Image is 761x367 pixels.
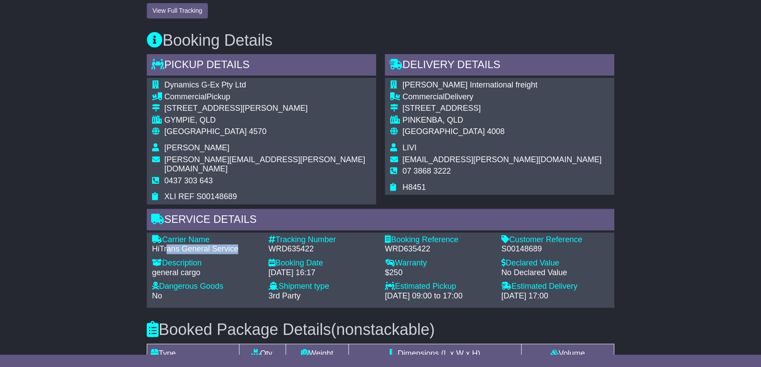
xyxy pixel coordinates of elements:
td: Dimensions (L x W x H) [348,344,522,363]
div: [STREET_ADDRESS][PERSON_NAME] [164,104,371,113]
div: Declared Value [501,258,609,268]
div: WRD635422 [385,244,493,254]
span: 0437 303 643 [164,176,213,185]
div: No Declared Value [501,268,609,278]
div: [DATE] 17:00 [501,291,609,301]
span: [PERSON_NAME] [164,143,229,152]
div: Customer Reference [501,235,609,245]
div: Delivery Details [385,54,614,78]
div: Estimated Delivery [501,282,609,291]
div: Carrier Name [152,235,260,245]
span: H8451 [402,183,426,192]
span: 4570 [249,127,266,136]
div: [STREET_ADDRESS] [402,104,602,113]
div: Estimated Pickup [385,282,493,291]
div: Booking Reference [385,235,493,245]
span: Dynamics G-Ex Pty Ltd [164,80,246,89]
div: [DATE] 16:17 [268,268,376,278]
button: View Full Tracking [147,3,208,18]
span: 3rd Party [268,291,301,300]
div: HiTrans General Service [152,244,260,254]
span: [GEOGRAPHIC_DATA] [402,127,485,136]
span: Commercial [402,92,445,101]
div: Pickup [164,92,371,102]
div: PINKENBA, QLD [402,116,602,125]
span: (nonstackable) [331,320,435,338]
div: Warranty [385,258,493,268]
span: [GEOGRAPHIC_DATA] [164,127,246,136]
div: Delivery [402,92,602,102]
div: $250 [385,268,493,278]
td: Weight [286,344,348,363]
span: Commercial [164,92,207,101]
div: Dangerous Goods [152,282,260,291]
div: general cargo [152,268,260,278]
td: Type [147,344,239,363]
span: 4008 [487,127,504,136]
span: [EMAIL_ADDRESS][PERSON_NAME][DOMAIN_NAME] [402,155,602,164]
div: S00148689 [501,244,609,254]
span: LIVI [402,143,417,152]
div: Service Details [147,209,614,233]
span: No [152,291,162,300]
h3: Booking Details [147,32,614,49]
div: WRD635422 [268,244,376,254]
div: Tracking Number [268,235,376,245]
h3: Booked Package Details [147,321,614,338]
span: [PERSON_NAME][EMAIL_ADDRESS][PERSON_NAME][DOMAIN_NAME] [164,155,365,174]
span: 07 3868 3222 [402,167,451,175]
span: XLI REF S00148689 [164,192,237,201]
td: Volume [522,344,614,363]
div: [DATE] 09:00 to 17:00 [385,291,493,301]
div: Description [152,258,260,268]
span: [PERSON_NAME] International freight [402,80,537,89]
div: GYMPIE, QLD [164,116,371,125]
div: Shipment type [268,282,376,291]
div: Pickup Details [147,54,376,78]
td: Qty. [239,344,286,363]
div: Booking Date [268,258,376,268]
